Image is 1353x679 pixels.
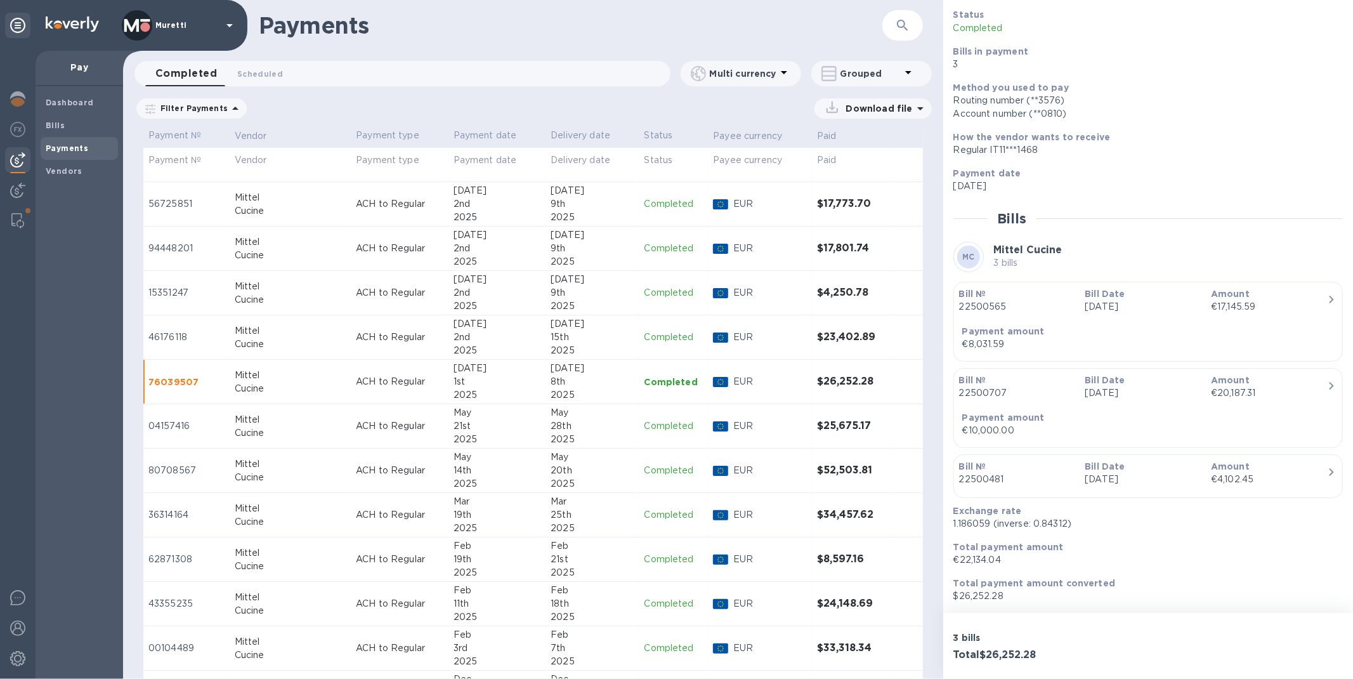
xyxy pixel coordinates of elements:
div: €8,031.59 [962,338,1088,351]
p: Completed [644,508,703,522]
p: EUR [733,242,807,255]
div: Mittel [235,502,346,515]
span: Delivery date [551,154,627,167]
p: Payment type [356,154,419,167]
b: How the vendor wants to receive [953,132,1111,142]
p: Filter Payments [155,103,228,114]
p: 22500565 [959,300,1075,313]
b: Payment amount [962,326,1045,336]
p: Completed [644,331,703,344]
div: Mittel [235,413,346,426]
span: Payment type [356,154,436,167]
div: Mittel [235,369,346,382]
div: 25th [551,508,634,522]
p: ACH to Regular [356,242,443,255]
b: Bill № [959,375,986,385]
div: 2025 [551,344,634,357]
p: ACH to Regular [356,508,443,522]
h3: $4,250.78 [817,287,886,299]
p: ACH to Regular [356,197,443,211]
span: Payee currency [713,129,799,143]
p: Payment date [454,129,541,142]
b: Payment amount [962,412,1045,423]
b: Payment date [953,168,1021,178]
h3: $34,457.62 [817,509,886,521]
p: ACH to Regular [356,375,443,388]
div: Cucine [235,338,346,351]
div: 2025 [454,300,541,313]
div: 1st [454,375,541,388]
div: 2025 [454,522,541,535]
p: Completed [644,553,703,566]
b: Method you used to pay [953,82,1069,93]
div: Cucine [235,515,346,529]
p: ACH to Regular [356,553,443,566]
div: Mittel [235,280,346,293]
div: Cucine [235,604,346,617]
p: EUR [733,375,807,388]
p: EUR [733,331,807,344]
div: [DATE] [454,184,541,197]
p: EUR [733,464,807,477]
div: Mittel [235,546,346,560]
div: [DATE] [454,273,541,286]
b: Exchange rate [953,506,1022,516]
div: 2025 [454,388,541,402]
div: 3rd [454,642,541,655]
p: Completed [644,242,703,255]
div: Mittel [235,191,346,204]
div: 2025 [454,610,541,624]
div: Account number (**0810) [953,107,1333,121]
div: €17,145.59 [1211,300,1327,313]
div: Routing number (**3576) [953,94,1333,107]
h3: $23,402.89 [817,331,886,343]
div: 9th [551,286,634,300]
div: Mittel [235,635,346,649]
p: Grouped [840,67,901,80]
p: 22500481 [959,473,1075,486]
div: 19th [454,508,541,522]
p: Vendor [235,154,267,167]
p: 80708567 [148,464,225,477]
p: 43355235 [148,597,225,610]
div: €10,000.00 [962,424,1088,437]
b: Vendors [46,166,82,176]
p: Payment № [148,129,225,142]
div: €20,187.31 [1211,386,1327,400]
div: 2025 [551,433,634,446]
p: €22,134.04 [953,553,1333,567]
div: 2025 [454,255,541,268]
img: Foreign exchange [10,122,25,137]
p: Muretti [155,21,219,30]
p: 46176118 [148,331,225,344]
p: ACH to Regular [356,597,443,610]
div: Mar [551,495,634,508]
p: [DATE] [1085,473,1201,486]
span: Scheduled [237,67,283,81]
h3: $26,252.28 [817,376,886,388]
div: Cucine [235,560,346,573]
div: Feb [454,539,541,553]
p: ACH to Regular [356,642,443,655]
span: Payment date [454,154,533,167]
p: Payment type [356,129,443,142]
h1: Payments [259,12,790,39]
b: MC [962,252,975,261]
div: 9th [551,242,634,255]
p: 3 bills [953,631,1143,644]
p: Paid [817,154,837,167]
h3: $8,597.16 [817,553,886,565]
img: Logo [46,16,99,32]
div: Mittel [235,458,346,471]
p: Download file [841,102,913,115]
p: Delivery date [551,154,610,167]
div: [DATE] [551,184,634,197]
div: Cucine [235,649,346,662]
div: Cucine [235,426,346,440]
div: 2025 [551,610,634,624]
b: Total payment amount converted [953,578,1116,588]
div: 19th [454,553,541,566]
p: Completed [644,419,703,433]
span: Payee currency [713,154,799,167]
div: [DATE] [454,362,541,375]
